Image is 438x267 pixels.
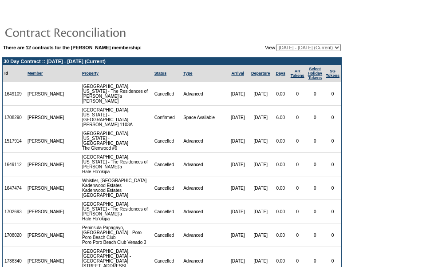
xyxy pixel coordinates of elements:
[226,82,249,106] td: [DATE]
[272,106,289,129] td: 6.00
[272,176,289,200] td: 0.00
[324,176,341,200] td: 0
[272,129,289,153] td: 0.00
[251,71,270,76] a: Departure
[80,200,153,223] td: [GEOGRAPHIC_DATA], [US_STATE] - The Residences of [PERSON_NAME]'a Hale Ho’okipa
[26,200,66,223] td: [PERSON_NAME]
[249,153,272,176] td: [DATE]
[324,106,341,129] td: 0
[3,82,26,106] td: 1649109
[226,106,249,129] td: [DATE]
[249,129,272,153] td: [DATE]
[28,71,43,76] a: Member
[289,82,306,106] td: 0
[249,82,272,106] td: [DATE]
[306,223,324,247] td: 0
[324,200,341,223] td: 0
[249,200,272,223] td: [DATE]
[3,129,26,153] td: 1517914
[3,153,26,176] td: 1649112
[291,69,304,78] a: ARTokens
[80,129,153,153] td: [GEOGRAPHIC_DATA], [US_STATE] - [GEOGRAPHIC_DATA] The Glenwood #6
[182,106,226,129] td: Space Available
[324,129,341,153] td: 0
[226,176,249,200] td: [DATE]
[306,129,324,153] td: 0
[3,65,26,82] td: Id
[154,71,167,76] a: Status
[3,200,26,223] td: 1702693
[272,223,289,247] td: 0.00
[326,69,339,78] a: SGTokens
[183,71,192,76] a: Type
[26,106,66,129] td: [PERSON_NAME]
[289,129,306,153] td: 0
[226,129,249,153] td: [DATE]
[306,200,324,223] td: 0
[182,153,226,176] td: Advanced
[153,223,182,247] td: Cancelled
[289,106,306,129] td: 0
[26,129,66,153] td: [PERSON_NAME]
[80,176,153,200] td: Whistler, [GEOGRAPHIC_DATA] - Kadenwood Estates Kadenwood Estates [GEOGRAPHIC_DATA]
[4,23,182,41] img: pgTtlContractReconciliation.gif
[249,176,272,200] td: [DATE]
[80,153,153,176] td: [GEOGRAPHIC_DATA], [US_STATE] - The Residences of [PERSON_NAME]'a Hale Ho’okipa
[26,153,66,176] td: [PERSON_NAME]
[26,223,66,247] td: [PERSON_NAME]
[3,223,26,247] td: 1708020
[80,223,153,247] td: Peninsula Papagayo, [GEOGRAPHIC_DATA] - Poro Poro Beach Club Poro Poro Beach Club Venado 3
[226,200,249,223] td: [DATE]
[182,200,226,223] td: Advanced
[249,223,272,247] td: [DATE]
[3,58,341,65] td: 30 Day Contract :: [DATE] - [DATE] (Current)
[182,223,226,247] td: Advanced
[289,223,306,247] td: 0
[306,82,324,106] td: 0
[272,200,289,223] td: 0.00
[3,45,142,50] b: There are 12 contracts for the [PERSON_NAME] membership:
[272,153,289,176] td: 0.00
[182,129,226,153] td: Advanced
[226,223,249,247] td: [DATE]
[272,82,289,106] td: 0.00
[26,82,66,106] td: [PERSON_NAME]
[306,106,324,129] td: 0
[3,106,26,129] td: 1708290
[82,71,99,76] a: Property
[153,176,182,200] td: Cancelled
[153,129,182,153] td: Cancelled
[182,82,226,106] td: Advanced
[249,106,272,129] td: [DATE]
[80,82,153,106] td: [GEOGRAPHIC_DATA], [US_STATE] - The Residences of [PERSON_NAME]'a [PERSON_NAME]
[306,176,324,200] td: 0
[276,71,285,76] a: Days
[182,176,226,200] td: Advanced
[306,153,324,176] td: 0
[153,200,182,223] td: Cancelled
[289,153,306,176] td: 0
[153,106,182,129] td: Confirmed
[324,82,341,106] td: 0
[153,153,182,176] td: Cancelled
[226,153,249,176] td: [DATE]
[324,223,341,247] td: 0
[308,67,323,80] a: Select HolidayTokens
[231,71,244,76] a: Arrival
[153,82,182,106] td: Cancelled
[289,176,306,200] td: 0
[26,176,66,200] td: [PERSON_NAME]
[289,200,306,223] td: 0
[324,153,341,176] td: 0
[221,44,341,51] td: View:
[3,176,26,200] td: 1647474
[80,106,153,129] td: [GEOGRAPHIC_DATA], [US_STATE] - [GEOGRAPHIC_DATA] [PERSON_NAME] 1103A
